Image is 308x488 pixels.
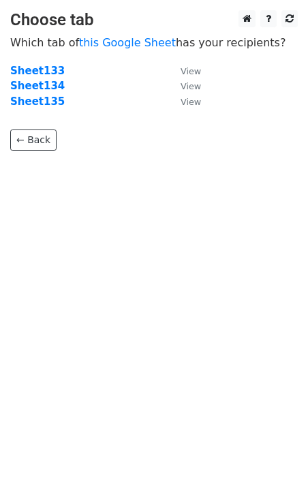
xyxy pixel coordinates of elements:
small: View [181,97,201,107]
a: View [167,95,201,108]
a: View [167,80,201,92]
a: this Google Sheet [79,36,176,49]
small: View [181,66,201,76]
a: Sheet133 [10,65,65,77]
small: View [181,81,201,91]
a: ← Back [10,129,57,151]
p: Which tab of has your recipients? [10,35,298,50]
a: Sheet134 [10,80,65,92]
a: Sheet135 [10,95,65,108]
a: View [167,65,201,77]
h3: Choose tab [10,10,298,30]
